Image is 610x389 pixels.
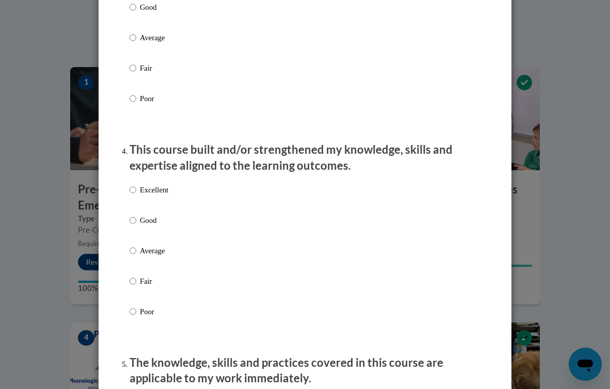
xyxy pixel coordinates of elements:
input: Good [130,2,136,13]
p: Excellent [140,184,168,196]
p: Good [140,2,168,13]
input: Average [130,32,136,43]
input: Excellent [130,184,136,196]
p: The knowledge, skills and practices covered in this course are applicable to my work immediately. [130,355,480,387]
p: Good [140,215,168,226]
input: Poor [130,93,136,104]
p: Fair [140,275,168,287]
input: Average [130,245,136,256]
input: Fair [130,275,136,287]
input: Good [130,215,136,226]
p: Poor [140,93,168,104]
p: Average [140,32,168,43]
p: This course built and/or strengthened my knowledge, skills and expertise aligned to the learning ... [130,142,480,174]
input: Fair [130,62,136,74]
p: Poor [140,306,168,317]
p: Average [140,245,168,256]
input: Poor [130,306,136,317]
p: Fair [140,62,168,74]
